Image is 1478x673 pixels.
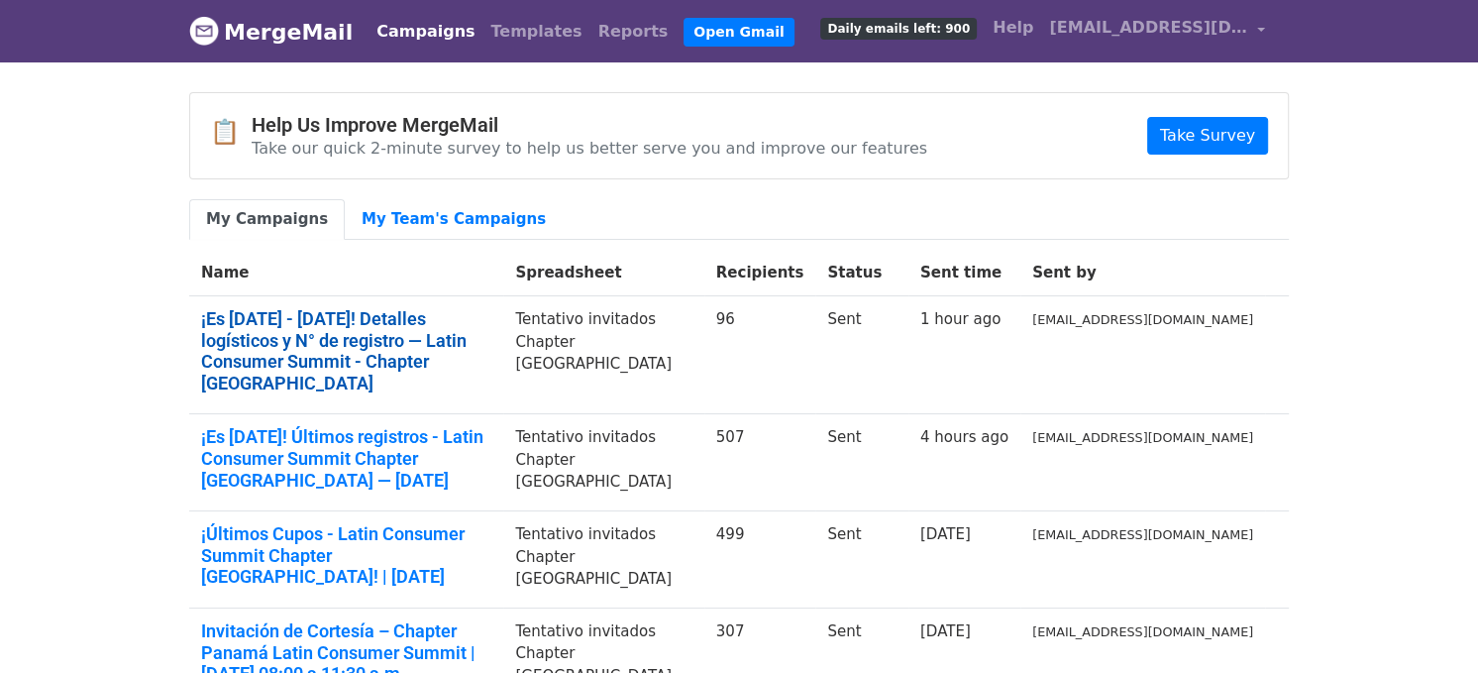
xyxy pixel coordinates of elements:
[920,622,971,640] a: [DATE]
[482,12,589,52] a: Templates
[503,414,703,511] td: Tentativo invitados Chapter [GEOGRAPHIC_DATA]
[1032,624,1253,639] small: [EMAIL_ADDRESS][DOMAIN_NAME]
[684,18,793,47] a: Open Gmail
[1032,430,1253,445] small: [EMAIL_ADDRESS][DOMAIN_NAME]
[704,296,816,414] td: 96
[908,250,1020,296] th: Sent time
[704,414,816,511] td: 507
[704,250,816,296] th: Recipients
[1032,527,1253,542] small: [EMAIL_ADDRESS][DOMAIN_NAME]
[590,12,677,52] a: Reports
[820,18,977,40] span: Daily emails left: 900
[503,296,703,414] td: Tentativo invitados Chapter [GEOGRAPHIC_DATA]
[189,199,345,240] a: My Campaigns
[1041,8,1273,55] a: [EMAIL_ADDRESS][DOMAIN_NAME]
[503,250,703,296] th: Spreadsheet
[201,426,491,491] a: ¡Es [DATE]! Últimos registros - Latin Consumer Summit Chapter [GEOGRAPHIC_DATA] — [DATE]
[920,310,1001,328] a: 1 hour ago
[815,511,908,609] td: Sent
[920,525,971,543] a: [DATE]
[189,250,503,296] th: Name
[210,118,252,147] span: 📋
[503,511,703,609] td: Tentativo invitados Chapter [GEOGRAPHIC_DATA]
[1379,578,1478,673] iframe: Chat Widget
[369,12,482,52] a: Campaigns
[252,113,927,137] h4: Help Us Improve MergeMail
[189,16,219,46] img: MergeMail logo
[815,414,908,511] td: Sent
[1147,117,1268,155] a: Take Survey
[1032,312,1253,327] small: [EMAIL_ADDRESS][DOMAIN_NAME]
[345,199,563,240] a: My Team's Campaigns
[815,250,908,296] th: Status
[985,8,1041,48] a: Help
[704,511,816,609] td: 499
[189,11,353,53] a: MergeMail
[812,8,985,48] a: Daily emails left: 900
[201,523,491,588] a: ¡Últimos Cupos - Latin Consumer Summit Chapter [GEOGRAPHIC_DATA]! | [DATE]
[815,296,908,414] td: Sent
[1049,16,1247,40] span: [EMAIL_ADDRESS][DOMAIN_NAME]
[1379,578,1478,673] div: Widget de chat
[1020,250,1265,296] th: Sent by
[201,308,491,393] a: ¡Es [DATE] - [DATE]! Detalles logísticos y N° de registro — Latin Consumer Summit - Chapter [GEOG...
[920,428,1008,446] a: 4 hours ago
[252,138,927,159] p: Take our quick 2-minute survey to help us better serve you and improve our features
